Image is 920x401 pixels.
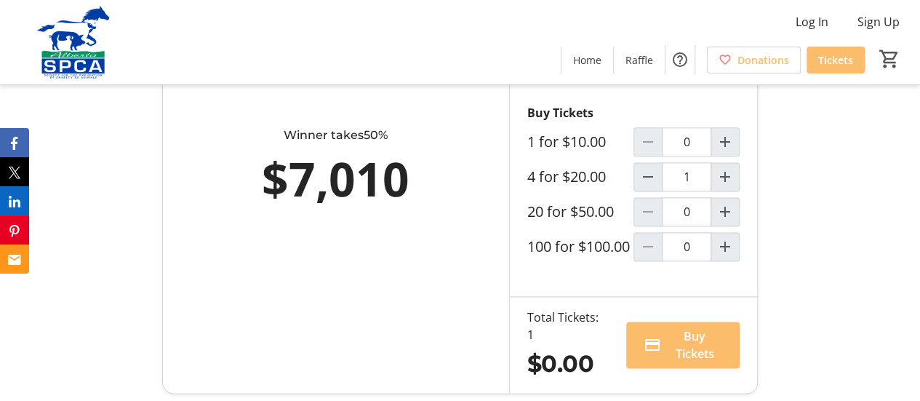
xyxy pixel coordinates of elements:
[364,128,388,142] span: 50%
[818,52,853,68] span: Tickets
[707,47,801,74] a: Donations
[711,128,739,156] button: Increment by one
[527,346,603,381] div: $0.00
[711,198,739,226] button: Increment by one
[527,105,593,121] strong: Buy Tickets
[527,309,603,344] div: Total Tickets: 1
[527,238,630,255] label: 100 for $100.00
[857,13,900,31] span: Sign Up
[807,47,865,74] a: Tickets
[796,13,828,31] span: Log In
[573,52,601,68] span: Home
[527,133,606,151] label: 1 for $10.00
[737,52,789,68] span: Donations
[9,6,138,79] img: Alberta SPCA's Logo
[665,45,695,74] button: Help
[614,47,665,74] a: Raffle
[626,322,740,368] button: Buy Tickets
[625,52,653,68] span: Raffle
[527,203,614,221] label: 20 for $50.00
[667,327,723,362] span: Buy Tickets
[784,10,840,33] button: Log In
[846,10,911,33] button: Sign Up
[227,144,445,214] div: $7,010
[561,47,613,74] a: Home
[634,163,662,191] button: Decrement by one
[711,163,739,191] button: Increment by one
[876,46,903,72] button: Cart
[227,127,445,144] div: Winner takes
[711,233,739,261] button: Increment by one
[527,168,606,186] label: 4 for $20.00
